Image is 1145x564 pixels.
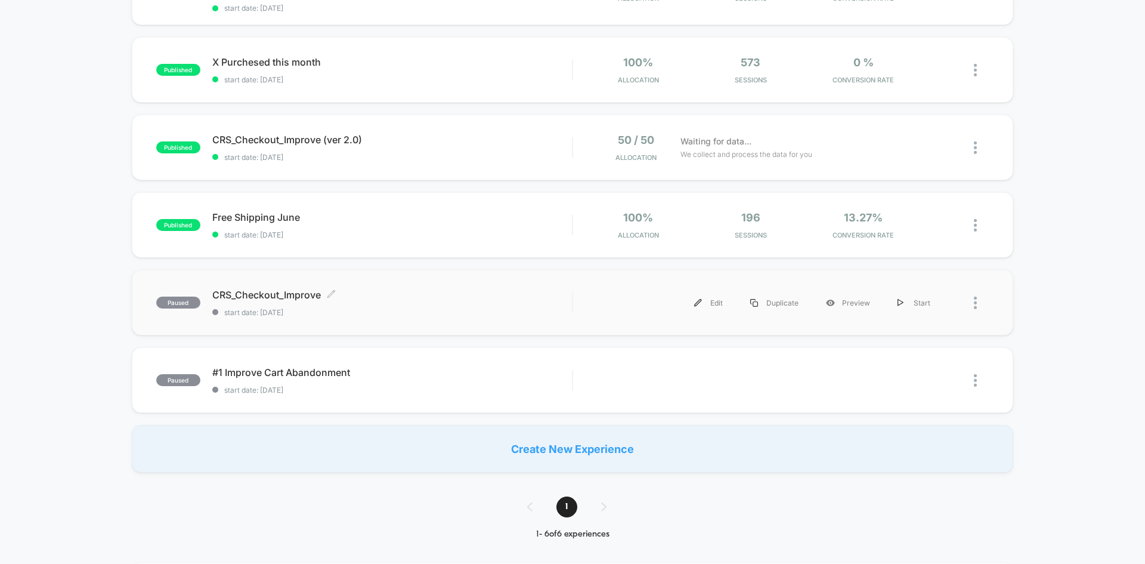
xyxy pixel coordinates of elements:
[212,75,572,84] span: start date: [DATE]
[698,76,804,84] span: Sessions
[810,76,917,84] span: CONVERSION RATE
[212,308,572,317] span: start date: [DATE]
[156,374,200,386] span: paused
[884,289,944,316] div: Start
[515,529,630,540] div: 1 - 6 of 6 experiences
[853,56,874,69] span: 0 %
[810,231,917,239] span: CONVERSION RATE
[680,289,736,316] div: Edit
[132,425,1013,473] div: Create New Experience
[212,4,572,13] span: start date: [DATE]
[974,219,977,232] img: close
[615,153,657,162] span: Allocation
[898,299,903,307] img: menu
[741,211,760,224] span: 196
[750,299,758,307] img: menu
[736,289,812,316] div: Duplicate
[680,149,812,160] span: We collect and process the data for you
[974,141,977,154] img: close
[698,231,804,239] span: Sessions
[212,386,572,395] span: start date: [DATE]
[623,56,653,69] span: 100%
[618,134,654,146] span: 50 / 50
[212,366,572,378] span: #1 Improve Cart Abandonment
[741,56,760,69] span: 573
[680,135,751,148] span: Waiting for data...
[212,56,572,68] span: X Purchesed this month
[623,211,653,224] span: 100%
[812,289,884,316] div: Preview
[844,211,883,224] span: 13.27%
[212,211,572,223] span: Free Shipping June
[212,289,572,301] span: CRS_Checkout_Improve
[618,76,659,84] span: Allocation
[618,231,659,239] span: Allocation
[974,297,977,309] img: close
[212,230,572,239] span: start date: [DATE]
[156,64,200,76] span: published
[212,153,572,162] span: start date: [DATE]
[156,297,200,309] span: paused
[556,497,577,517] span: 1
[694,299,702,307] img: menu
[974,374,977,387] img: close
[156,219,200,231] span: published
[212,134,572,146] span: CRS_Checkout_Improve (ver 2.0)
[156,141,200,153] span: published
[974,64,977,76] img: close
